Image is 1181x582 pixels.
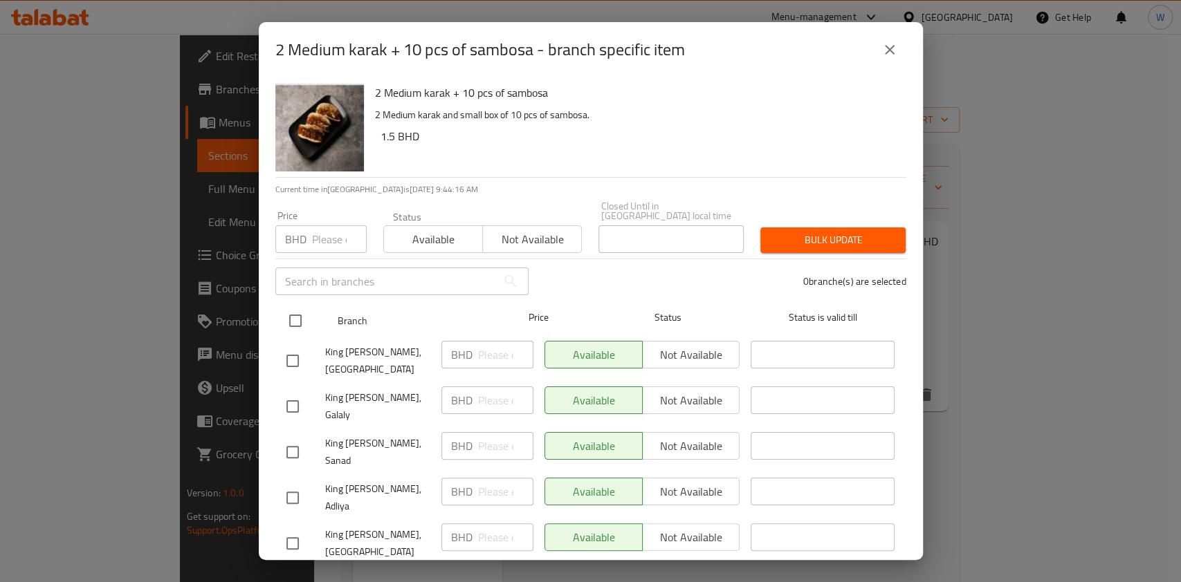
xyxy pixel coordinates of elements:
[325,389,430,424] span: King [PERSON_NAME], Galaly
[338,312,482,330] span: Branch
[383,225,483,253] button: Available
[285,231,306,247] p: BHD
[390,229,477,250] span: Available
[478,523,533,551] input: Please enter price
[275,39,685,61] h2: 2 Medium karak + 10 pcs of sambosa - branch specific item
[488,229,576,250] span: Not available
[381,126,895,146] h6: 1.5 BHD
[275,267,497,295] input: Search in branches
[751,309,895,326] span: Status is valid till
[873,33,906,66] button: close
[325,526,430,561] span: King [PERSON_NAME], [GEOGRAPHIC_DATA]
[451,483,473,500] p: BHD
[275,183,906,196] p: Current time in [GEOGRAPHIC_DATA] is [DATE] 9:44:16 AM
[375,106,895,124] p: 2 Medium karak and small box of 10 pcs of sambosa.
[478,432,533,460] input: Please enter price
[375,83,895,102] h6: 2 Medium karak + 10 pcs of sambosa
[596,309,740,326] span: Status
[325,435,430,469] span: King [PERSON_NAME], Sanad
[478,478,533,505] input: Please enter price
[275,83,364,171] img: 2 Medium karak + 10 pcs of sambosa
[493,309,585,326] span: Price
[312,225,367,253] input: Please enter price
[760,227,906,253] button: Bulk update
[482,225,582,253] button: Not available
[451,438,473,454] p: BHD
[478,386,533,414] input: Please enter price
[325,480,430,515] span: King [PERSON_NAME], Adliya
[451,529,473,545] p: BHD
[451,346,473,363] p: BHD
[478,341,533,368] input: Please enter price
[325,344,430,378] span: King [PERSON_NAME], [GEOGRAPHIC_DATA]
[803,274,906,288] p: 0 branche(s) are selected
[771,232,895,249] span: Bulk update
[451,392,473,409] p: BHD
